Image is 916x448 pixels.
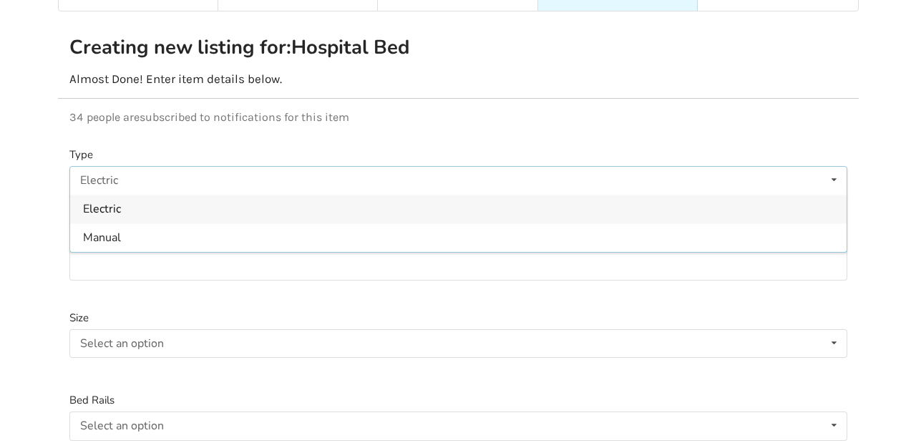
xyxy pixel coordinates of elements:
[80,420,164,432] div: Select an option
[69,110,847,124] p: 34 people are subscribed to notifications for this item
[69,35,456,60] h2: Creating new listing for: Hospital Bed
[69,72,847,87] p: Almost Done! Enter item details below.
[69,310,847,326] label: Size
[69,392,847,409] label: Bed Rails
[83,201,121,217] span: Electric
[80,338,164,349] div: Select an option
[83,230,121,245] span: Manual
[80,175,118,186] div: Electric
[69,147,847,163] label: Type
